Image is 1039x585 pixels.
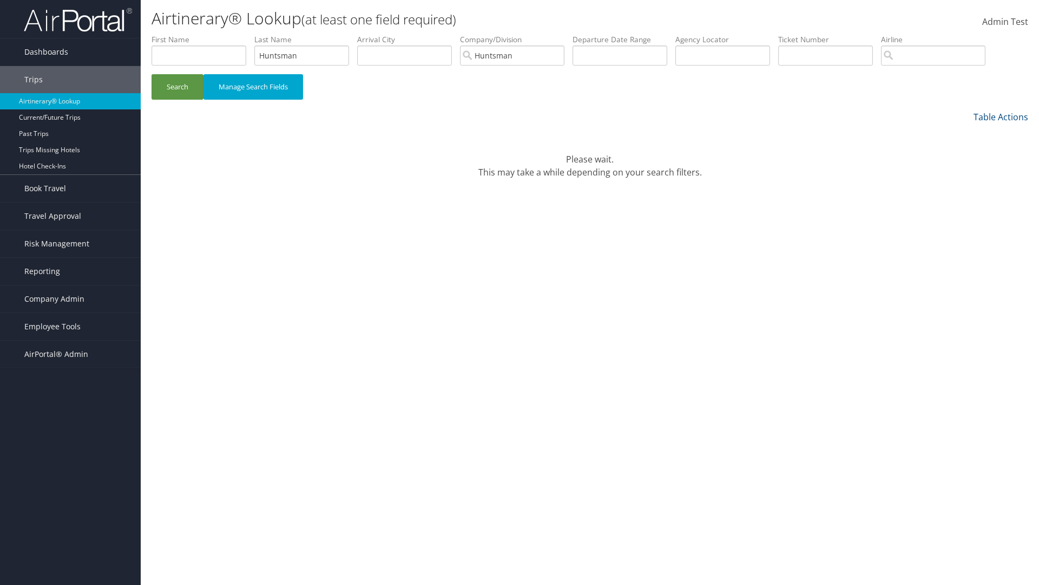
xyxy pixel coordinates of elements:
label: Last Name [254,34,357,45]
label: Arrival City [357,34,460,45]
span: Admin Test [982,16,1028,28]
button: Manage Search Fields [203,74,303,100]
label: Departure Date Range [573,34,675,45]
label: First Name [152,34,254,45]
span: Company Admin [24,285,84,313]
a: Admin Test [982,5,1028,39]
span: AirPortal® Admin [24,341,88,368]
span: Dashboards [24,38,68,66]
small: (at least one field required) [301,10,456,28]
button: Search [152,74,203,100]
a: Table Actions [974,111,1028,123]
label: Company/Division [460,34,573,45]
span: Book Travel [24,175,66,202]
span: Trips [24,66,43,93]
label: Ticket Number [778,34,881,45]
label: Airline [881,34,994,45]
h1: Airtinerary® Lookup [152,7,736,30]
span: Reporting [24,258,60,285]
span: Travel Approval [24,203,81,230]
img: airportal-logo.png [24,7,132,32]
span: Risk Management [24,230,89,257]
div: Please wait. This may take a while depending on your search filters. [152,140,1028,179]
label: Agency Locator [675,34,778,45]
span: Employee Tools [24,313,81,340]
